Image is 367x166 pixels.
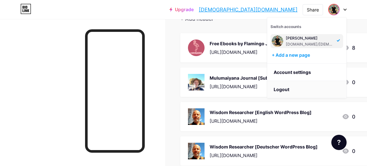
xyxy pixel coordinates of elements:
[272,52,343,58] div: + Add a new page
[210,83,282,90] div: [URL][DOMAIN_NAME]
[270,24,301,29] span: Switch accounts
[210,75,282,81] div: Mulumaiyana Journal [Substack]
[188,74,205,90] img: Mulumaiyana Journal [Substack]
[342,113,355,120] div: 0
[267,64,346,81] a: Account settings
[188,143,205,159] img: Wisdom Researcher [Deutscher WordPress Blog]
[329,4,339,15] img: setubal
[169,7,194,12] a: Upgrade
[342,147,355,155] div: 0
[267,81,346,98] li: Logout
[307,6,319,13] div: Share
[342,44,355,52] div: 8
[210,49,314,55] div: [URL][DOMAIN_NAME]
[188,108,205,125] img: Wisdom Researcher [English WordPress Blog]
[210,118,312,124] div: [URL][DOMAIN_NAME]
[286,42,335,47] div: [DOMAIN_NAME]/[DEMOGRAPHIC_DATA]
[188,40,205,56] img: Free Ebooks by Flamingo Journal [Books2Read]
[272,35,283,47] img: setubal
[199,6,298,13] a: [DEMOGRAPHIC_DATA][DOMAIN_NAME]
[342,78,355,86] div: 0
[210,143,318,150] div: Wisdom Researcher [Deutscher WordPress Blog]
[286,36,335,41] div: [PERSON_NAME]
[210,109,312,116] div: Wisdom Researcher [English WordPress Blog]
[210,40,314,47] div: Free Ebooks by Flamingo Journal [Books2Read]
[210,152,318,159] div: [URL][DOMAIN_NAME]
